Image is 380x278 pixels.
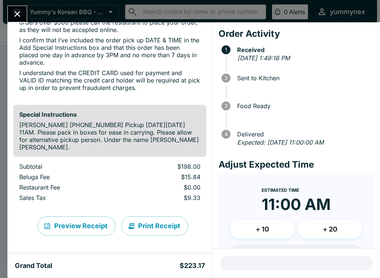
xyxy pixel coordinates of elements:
[15,261,52,270] h5: Grand Total
[224,131,227,137] text: 4
[19,111,200,118] h6: Special Instructions
[262,195,331,214] time: 11:00 AM
[124,173,200,181] p: $15.84
[19,121,200,151] p: [PERSON_NAME] [PHONE_NUMBER] Pickup [DATE][DATE] 11AM. Please pack in boxes for ease in carrying....
[225,103,227,109] text: 3
[237,139,324,146] em: Expected: [DATE] 11:00:00 AM
[225,75,227,81] text: 2
[233,131,374,138] span: Delivered
[262,187,299,193] span: Estimated Time
[298,220,362,239] button: + 20
[233,75,374,81] span: Sent to Kitchen
[230,220,295,239] button: + 10
[13,163,206,204] table: orders table
[124,184,200,191] p: $0.00
[219,28,374,39] h4: Order Activity
[19,69,200,91] p: I understand that the CREDIT CARD used for payment and VALID ID matching the credit card holder w...
[19,163,112,170] p: Subtotal
[121,216,188,236] button: Print Receipt
[19,36,200,66] p: I confirm that I’ve included the order pick up DATE & TIME in the Add Special Instructions box an...
[19,173,112,181] p: Beluga Fee
[219,159,374,170] h4: Adjust Expected Time
[37,216,115,236] button: Preview Receipt
[19,194,112,201] p: Sales Tax
[124,194,200,201] p: $9.33
[8,6,27,22] button: Close
[225,47,227,53] text: 1
[233,103,374,109] span: Food Ready
[180,261,205,270] h5: $223.17
[124,163,200,170] p: $198.00
[233,46,374,53] span: Received
[237,54,290,62] em: [DATE] 1:49:16 PM
[19,184,112,191] p: Restaurant Fee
